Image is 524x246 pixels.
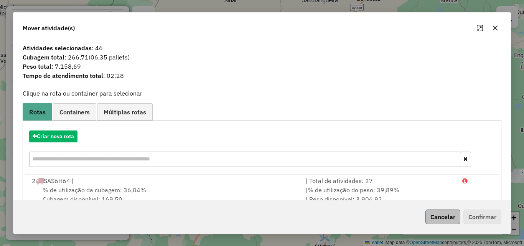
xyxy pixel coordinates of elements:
[301,176,458,185] div: | Total de atividades: 27
[27,176,301,185] div: 2 SAS6H64 |
[462,178,468,184] i: Porcentagens após mover as atividades: Cubagem: 136,68% Peso: 150,03%
[29,109,46,115] span: Rotas
[23,44,92,52] strong: Atividades selecionadas
[18,53,506,62] span: : 266,71
[23,23,75,33] span: Mover atividade(s)
[23,72,103,79] strong: Tempo de atendimento total
[474,22,486,34] button: Maximize
[23,53,64,61] strong: Cubagem total
[29,130,77,142] button: Criar nova rota
[301,185,458,204] div: | | Peso disponível: 3.906,92
[27,185,301,204] div: Cubagem disponível: 169,50
[425,210,460,224] button: Cancelar
[104,109,146,115] span: Múltiplas rotas
[59,109,90,115] span: Containers
[308,186,399,194] span: % de utilização do peso: 39,89%
[18,43,506,53] span: : 46
[18,71,506,80] span: : 02:28
[43,186,146,194] span: % de utilização da cubagem: 36,04%
[23,63,51,70] strong: Peso total
[18,62,506,71] span: : 7.158,69
[23,89,142,98] label: Clique na rota ou container para selecionar
[89,53,130,61] span: (06,35 pallets)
